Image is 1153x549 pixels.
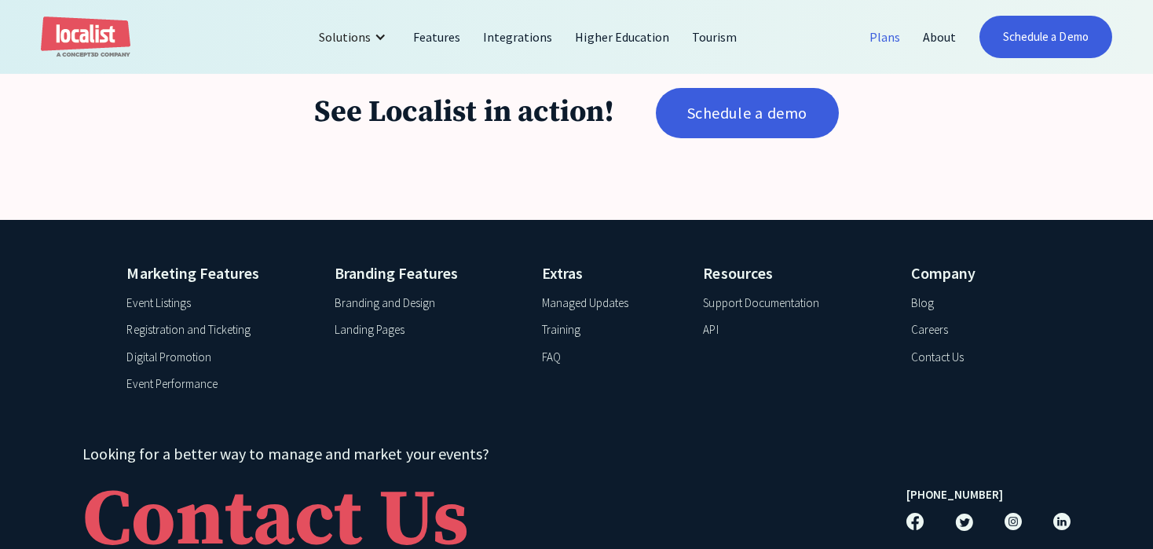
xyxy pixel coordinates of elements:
h4: Extras [542,262,680,285]
a: API [703,321,718,339]
h4: Marketing Features [126,262,311,285]
a: Features [402,18,472,56]
a: FAQ [542,349,561,367]
a: Training [542,321,580,339]
a: Integrations [472,18,564,56]
a: Blog [911,295,934,313]
a: Schedule a Demo [979,16,1112,58]
a: Event Performance [126,375,218,393]
h4: Resources [703,262,888,285]
div: Solutions [307,18,402,56]
h4: Company [911,262,1027,285]
a: Registration and Ticketing [126,321,251,339]
a: Careers [911,321,948,339]
a: Event Listings [126,295,190,313]
h4: Looking for a better way to manage and market your events? [82,442,865,466]
a: Managed Updates [542,295,628,313]
a: Contact Us [911,349,964,367]
a: Plans [858,18,912,56]
a: Tourism [681,18,749,56]
h4: Branding Features [335,262,519,285]
a: About [912,18,968,56]
a: Schedule a demo [656,88,839,138]
a: [PHONE_NUMBER] [906,486,1003,504]
a: Digital Promotion [126,349,211,367]
a: Higher Education [564,18,681,56]
div: Solutions [319,27,371,46]
h1: See Localist in action! [314,94,614,132]
a: Branding and Design [335,295,436,313]
a: Landing Pages [335,321,404,339]
a: home [41,16,130,58]
a: Support Documentation [703,295,819,313]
